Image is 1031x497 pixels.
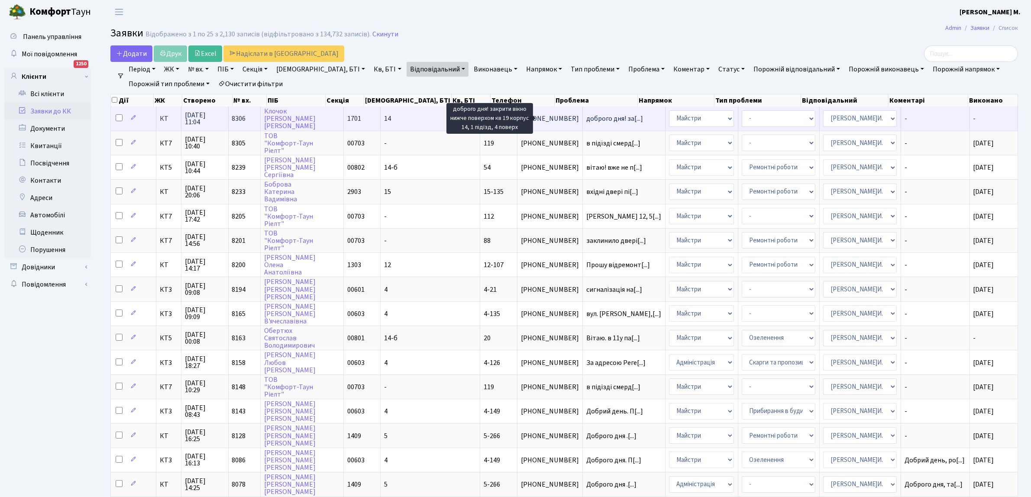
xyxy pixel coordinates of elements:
span: в підізді смерд[...] [586,382,640,392]
a: [PERSON_NAME][PERSON_NAME][PERSON_NAME] [264,424,316,448]
span: [DATE] [973,407,994,416]
span: КТ3 [160,286,178,293]
span: 8200 [232,260,246,270]
nav: breadcrumb [932,19,1031,37]
a: № вх. [184,62,212,77]
span: 4 [384,455,388,465]
span: Доброго дня .[...] [586,431,637,441]
span: [DATE] [973,455,994,465]
span: 12 [384,260,391,270]
th: Напрямок [638,94,714,106]
a: Excel [188,45,222,62]
div: 1250 [74,60,88,68]
span: Прошу відремонт[...] [586,260,650,270]
span: - [973,114,976,123]
a: [PERSON_NAME][PERSON_NAME]Сергіївна [264,155,316,180]
a: Напрямок [523,62,566,77]
span: 8078 [232,480,246,489]
span: Доброго дня .[...] [586,480,637,489]
span: 4 [384,285,388,294]
th: № вх. [233,94,267,106]
a: ТОВ"Комфорт-ТаунРіелт" [264,204,313,229]
span: Доброго дня. П[...] [586,455,641,465]
span: 1701 [347,114,361,123]
a: Повідомлення [4,276,91,293]
span: Мої повідомлення [22,49,77,59]
span: Доброго дня, та[...] [905,480,963,489]
span: [DATE] [973,309,994,319]
span: - [905,286,966,293]
span: 5-266 [484,431,500,441]
a: Панель управління [4,28,91,45]
a: Секція [239,62,271,77]
span: [DATE] [973,187,994,197]
span: доброго дня! за[...] [586,114,643,123]
span: [DATE] 00:08 [185,331,225,345]
span: КТ [160,481,178,488]
span: [DATE] [973,382,994,392]
a: Порожній напрямок [929,62,1003,77]
a: Клієнти [4,68,91,85]
span: [DATE] 20:06 [185,185,225,199]
span: КТ [160,188,178,195]
span: [DATE] 18:27 [185,355,225,369]
th: Виконано [968,94,1018,106]
a: ТОВ"Комфорт-ТаунРіелт" [264,131,313,155]
span: [DATE] [973,431,994,441]
a: Статус [715,62,748,77]
span: Додати [116,49,147,58]
span: [PHONE_NUMBER] [521,335,579,342]
span: [DATE] 10:44 [185,161,225,174]
span: [PHONE_NUMBER] [521,481,579,488]
span: 1409 [347,480,361,489]
span: [DATE] [973,139,994,148]
a: Admin [945,23,961,32]
a: Щоденник [4,224,91,241]
a: Проблема [625,62,668,77]
span: - [905,432,966,439]
span: [PHONE_NUMBER] [521,432,579,439]
a: [PERSON_NAME][PERSON_NAME]В'ячеславівна [264,302,316,326]
span: 8194 [232,285,246,294]
span: вул. [PERSON_NAME],[...] [586,309,661,319]
span: Заявки [110,26,143,41]
span: - [384,139,387,148]
span: [PHONE_NUMBER] [521,310,579,317]
span: [DATE] [973,212,994,221]
span: 4 [384,358,388,368]
span: - [905,188,966,195]
th: Тип проблеми [714,94,801,106]
span: 4-21 [484,285,497,294]
span: - [905,213,966,220]
th: Секція [326,94,364,106]
span: КТ7 [160,140,178,147]
span: 8148 [232,382,246,392]
a: Заявки до КК [4,103,91,120]
span: 4 [384,309,388,319]
span: 4-149 [484,455,500,465]
span: - [384,236,387,245]
span: [DATE] [973,260,994,270]
span: заклинило двері[...] [586,236,646,245]
span: [DATE] 14:56 [185,233,225,247]
span: вітаю! вже не п[...] [586,163,642,172]
div: доброго дня! закрити вікно нижче поверхом кв 19 корпус 14, 1 підїзд, 4 поверх [446,103,533,134]
span: 8086 [232,455,246,465]
span: Вітаю. в 11у па[...] [586,333,640,343]
span: - [905,310,966,317]
a: [PERSON_NAME] М. [960,7,1021,17]
span: 8239 [232,163,246,172]
a: ТОВ"Комфорт-ТаунРіелт" [264,229,313,253]
a: [PERSON_NAME]ОленаАнатоліївна [264,253,316,277]
span: 119 [484,382,494,392]
a: Довідники [4,258,91,276]
th: Створено [182,94,233,106]
span: [DATE] 16:25 [185,429,225,442]
span: 112 [484,212,494,221]
b: Комфорт [29,5,71,19]
span: 12-107 [484,260,504,270]
span: 00603 [347,407,365,416]
span: - [905,261,966,268]
span: 8305 [232,139,246,148]
span: 1409 [347,431,361,441]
